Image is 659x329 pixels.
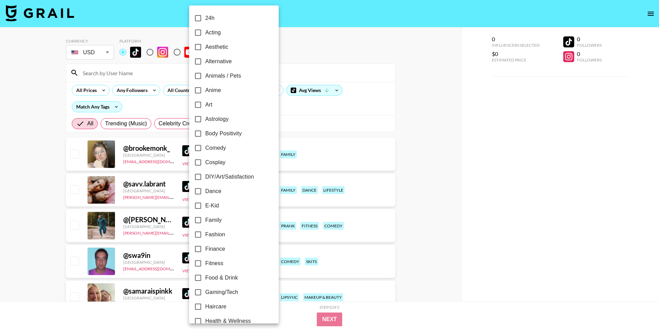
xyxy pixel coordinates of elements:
[205,115,229,123] span: Astrology
[205,317,251,325] span: Health & Wellness
[205,158,226,167] span: Cosplay
[205,303,227,311] span: Haircare
[205,57,232,66] span: Alternative
[625,295,651,321] iframe: Drift Widget Chat Controller
[205,202,219,210] span: E-Kid
[205,274,238,282] span: Food & Drink
[205,129,242,138] span: Body Positivity
[205,43,228,51] span: Aesthetic
[205,29,221,37] span: Acting
[205,245,225,253] span: Finance
[205,187,221,195] span: Dance
[205,101,212,109] span: Art
[205,72,241,80] span: Animals / Pets
[205,173,254,181] span: DIY/Art/Satisfaction
[205,216,222,224] span: Family
[205,86,221,94] span: Anime
[205,288,238,296] span: Gaming/Tech
[205,14,215,22] span: 24h
[205,144,226,152] span: Comedy
[205,259,223,268] span: Fitness
[205,230,225,239] span: Fashion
